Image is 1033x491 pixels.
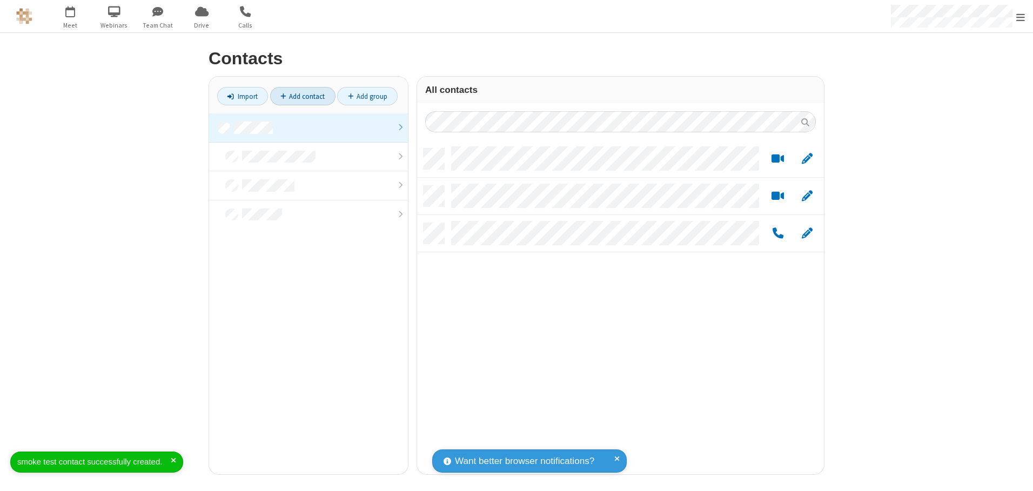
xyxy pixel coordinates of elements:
a: Add group [337,87,398,105]
h2: Contacts [209,49,824,68]
span: Team Chat [138,21,178,30]
div: smoke test contact successfully created. [17,456,171,468]
img: QA Selenium DO NOT DELETE OR CHANGE [16,8,32,24]
button: Call by phone [767,227,788,240]
div: grid [417,140,824,474]
a: Import [217,87,268,105]
span: Calls [225,21,266,30]
span: Meet [50,21,91,30]
span: Drive [182,21,222,30]
a: Add contact [270,87,336,105]
span: Want better browser notifications? [455,454,594,468]
span: Webinars [94,21,135,30]
button: Start a video meeting [767,190,788,203]
button: Start a video meeting [767,152,788,166]
button: Edit [796,152,817,166]
h3: All contacts [425,85,816,95]
button: Edit [796,190,817,203]
button: Edit [796,227,817,240]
